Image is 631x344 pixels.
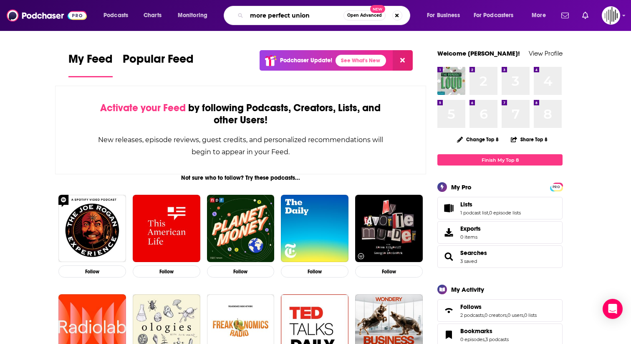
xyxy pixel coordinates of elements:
a: Show notifications dropdown [558,8,572,23]
span: Open Advanced [347,13,382,18]
button: Follow [58,265,126,278]
span: Monitoring [178,10,207,21]
span: , [507,312,507,318]
span: Charts [144,10,162,21]
div: Not sure who to follow? Try these podcasts... [55,174,426,181]
span: Lists [437,197,563,219]
a: Charts [138,9,167,22]
a: Exports [437,221,563,244]
button: Follow [207,265,275,278]
img: My Favorite Murder with Karen Kilgariff and Georgia Hardstark [355,195,423,262]
a: 0 users [507,312,523,318]
span: Exports [440,227,457,238]
div: Search podcasts, credits, & more... [232,6,418,25]
img: The Joe Rogan Experience [58,195,126,262]
button: Follow [281,265,348,278]
span: Lists [460,201,472,208]
a: PRO [551,183,561,190]
button: Change Top 8 [452,134,504,145]
a: Show notifications dropdown [579,8,592,23]
a: Finish My Top 8 [437,154,563,166]
a: 2 podcasts [460,312,484,318]
button: Show profile menu [602,6,620,25]
span: , [485,336,485,342]
span: Podcasts [103,10,128,21]
div: My Pro [451,183,472,191]
a: Searches [440,251,457,262]
span: Popular Feed [123,52,194,71]
a: 3 podcasts [485,336,509,342]
div: My Activity [451,285,484,293]
img: Planet Money [207,195,275,262]
p: Podchaser Update! [280,57,332,64]
div: New releases, episode reviews, guest credits, and personalized recommendations will begin to appe... [97,134,384,158]
a: 0 episode lists [489,210,521,216]
a: Bookmarks [440,329,457,341]
button: open menu [468,9,526,22]
div: Open Intercom Messenger [603,299,623,319]
span: Follows [437,299,563,322]
a: Lists [440,202,457,214]
span: Exports [460,225,481,232]
button: Open AdvancedNew [343,10,386,20]
a: Welcome [PERSON_NAME]! [437,49,520,57]
img: The Daily [281,195,348,262]
a: Bookmarks [460,327,509,335]
a: Lists [460,201,521,208]
a: 1 podcast list [460,210,488,216]
span: Searches [437,245,563,268]
button: Share Top 8 [510,131,548,148]
a: 3 saved [460,258,477,264]
span: More [532,10,546,21]
button: open menu [172,9,218,22]
img: User Profile [602,6,620,25]
span: For Podcasters [474,10,514,21]
a: View Profile [529,49,563,57]
img: This American Life [133,195,200,262]
button: open menu [526,9,556,22]
a: My Feed [68,52,113,77]
span: My Feed [68,52,113,71]
a: Popular Feed [123,52,194,77]
a: 0 creators [485,312,507,318]
span: Logged in as gpg2 [602,6,620,25]
button: open menu [98,9,139,22]
button: open menu [421,9,470,22]
a: Follows [460,303,537,311]
span: 0 items [460,234,481,240]
span: , [484,312,485,318]
a: Searches [460,249,487,257]
a: See What's New [336,55,386,66]
div: by following Podcasts, Creators, Lists, and other Users! [97,102,384,126]
a: 0 episodes [460,336,485,342]
span: Follows [460,303,482,311]
a: Follows [440,305,457,316]
img: The Readout Loud [437,67,465,95]
img: Podchaser - Follow, Share and Rate Podcasts [7,8,87,23]
input: Search podcasts, credits, & more... [247,9,343,22]
button: Follow [133,265,200,278]
span: Activate your Feed [100,102,186,114]
span: Bookmarks [460,327,492,335]
span: New [370,5,385,13]
span: PRO [551,184,561,190]
span: For Business [427,10,460,21]
a: 0 lists [524,312,537,318]
button: Follow [355,265,423,278]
